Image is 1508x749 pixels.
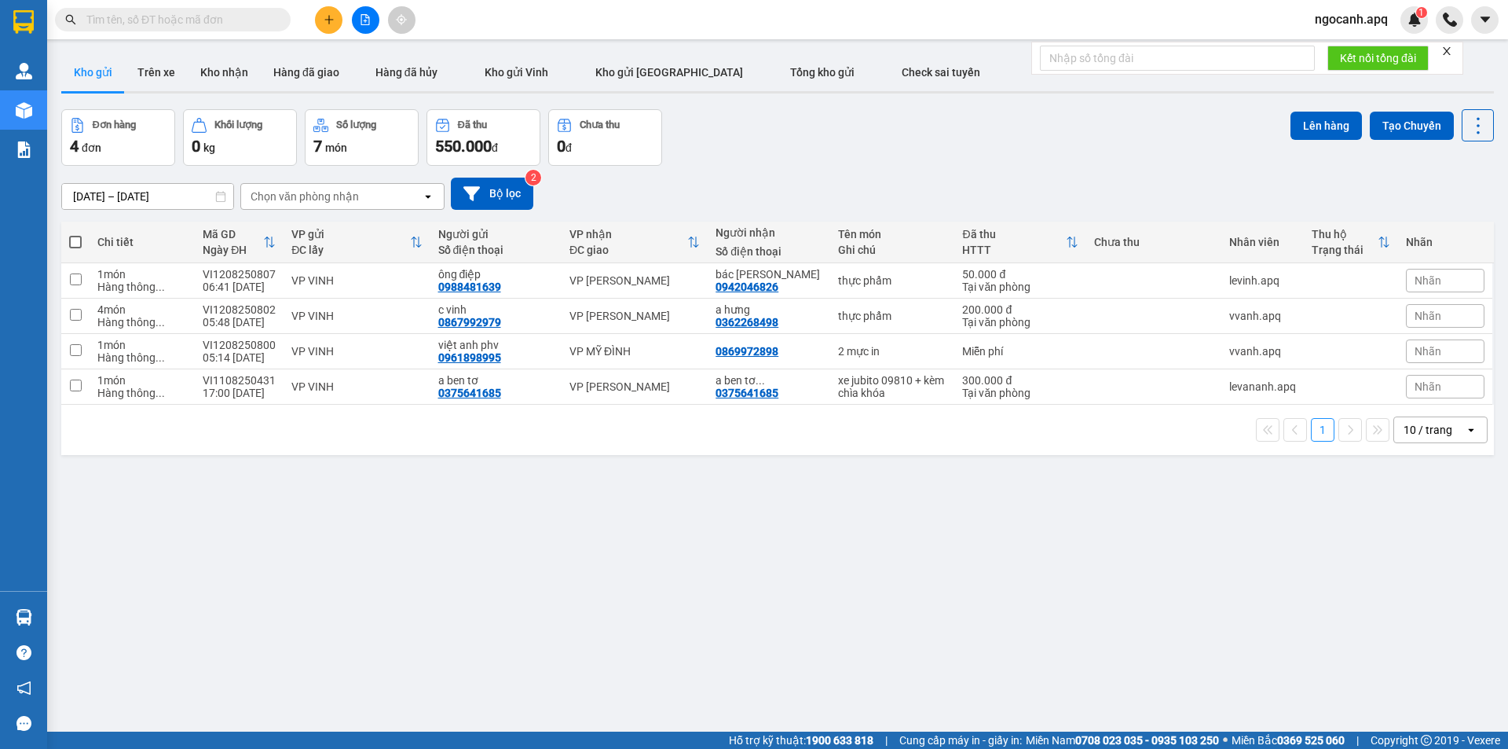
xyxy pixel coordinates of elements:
img: warehouse-icon [16,102,32,119]
div: 1 món [97,374,187,387]
button: aim [388,6,415,34]
div: a ben tơ [438,374,554,387]
div: 0961898995 [438,351,501,364]
button: 1 [1311,418,1334,442]
span: Cung cấp máy in - giấy in: [899,732,1022,749]
div: Tại văn phòng [962,316,1078,329]
th: Toggle SortBy [284,222,430,263]
span: Nhãn [1415,274,1441,287]
div: VI1208250802 [203,303,276,316]
div: Ghi chú [838,244,946,256]
img: warehouse-icon [16,63,32,79]
div: vvanh.apq [1229,345,1296,358]
span: Miền Nam [1026,732,1219,749]
div: 05:48 [DATE] [203,316,276,329]
div: vvanh.apq [1229,310,1296,322]
div: VI1208250800 [203,339,276,351]
div: Chưa thu [1094,236,1213,248]
img: warehouse-icon [16,609,32,626]
span: Kho gửi [GEOGRAPHIC_DATA] [595,66,743,79]
div: Người nhận [716,226,822,239]
span: Kho gửi Vinh [485,66,548,79]
div: Tại văn phòng [962,281,1078,293]
div: VP VINH [291,380,422,393]
span: ngocanh.apq [1302,9,1400,29]
span: đ [565,141,572,154]
span: question-circle [16,645,31,660]
span: đơn [82,141,101,154]
button: Lên hàng [1290,112,1362,140]
span: 4 [70,137,79,156]
div: Mã GD [203,228,263,240]
th: Toggle SortBy [1304,222,1398,263]
span: 550.000 [435,137,492,156]
div: Chọn văn phòng nhận [251,189,359,204]
div: 05:14 [DATE] [203,351,276,364]
div: Chi tiết [97,236,187,248]
div: VI1108250431 [203,374,276,387]
button: Chưa thu0đ [548,109,662,166]
div: 06:41 [DATE] [203,281,276,293]
input: Nhập số tổng đài [1040,46,1315,71]
button: Đã thu550.000đ [426,109,540,166]
div: HTTT [962,244,1065,256]
button: Kho nhận [188,53,261,91]
sup: 2 [525,170,541,185]
div: Trạng thái [1312,244,1378,256]
span: 7 [313,137,322,156]
span: 1 [1418,7,1424,18]
div: 0869972898 [716,345,778,358]
span: đ [492,141,498,154]
div: Hàng thông thường [97,281,187,293]
div: VP VINH [291,345,422,358]
button: caret-down [1471,6,1499,34]
div: VP nhận [569,228,687,240]
button: Kết nối tổng đài [1327,46,1429,71]
div: 10 / trang [1404,422,1452,438]
button: Khối lượng0kg [183,109,297,166]
span: ⚪️ [1223,737,1228,743]
div: VP [PERSON_NAME] [569,274,700,287]
strong: 0369 525 060 [1277,734,1345,747]
button: Kho gửi [61,53,125,91]
div: 4 món [97,303,187,316]
span: plus [324,14,335,25]
div: VP VINH [291,274,422,287]
div: Miễn phí [962,345,1078,358]
div: Hàng thông thường [97,387,187,399]
span: message [16,716,31,731]
div: Người gửi [438,228,554,240]
span: ... [156,387,165,399]
span: copyright [1421,735,1432,746]
div: Khối lượng [214,119,262,130]
button: Đơn hàng4đơn [61,109,175,166]
div: 0942046826 [716,281,778,293]
span: Nhãn [1415,345,1441,358]
span: món [325,141,347,154]
div: 0362268498 [716,316,778,329]
svg: open [422,190,434,203]
span: Kết nối tổng đài [1340,50,1416,67]
span: kg [203,141,215,154]
div: VI1208250807 [203,268,276,281]
div: Số lượng [336,119,376,130]
svg: open [1465,424,1477,436]
span: ... [156,351,165,364]
div: Số điện thoại [716,245,822,258]
div: 0375641685 [438,387,501,399]
button: Trên xe [125,53,188,91]
span: ... [156,281,165,293]
div: VP [PERSON_NAME] [569,380,700,393]
span: ... [756,374,765,387]
div: Số điện thoại [438,244,554,256]
span: 0 [557,137,565,156]
div: 300.000 đ [962,374,1078,387]
th: Toggle SortBy [954,222,1085,263]
span: caret-down [1478,13,1492,27]
div: VP MỸ ĐÌNH [569,345,700,358]
span: notification [16,681,31,696]
span: | [1356,732,1359,749]
div: 1 món [97,339,187,351]
div: Đơn hàng [93,119,136,130]
div: 0375641685 [716,387,778,399]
